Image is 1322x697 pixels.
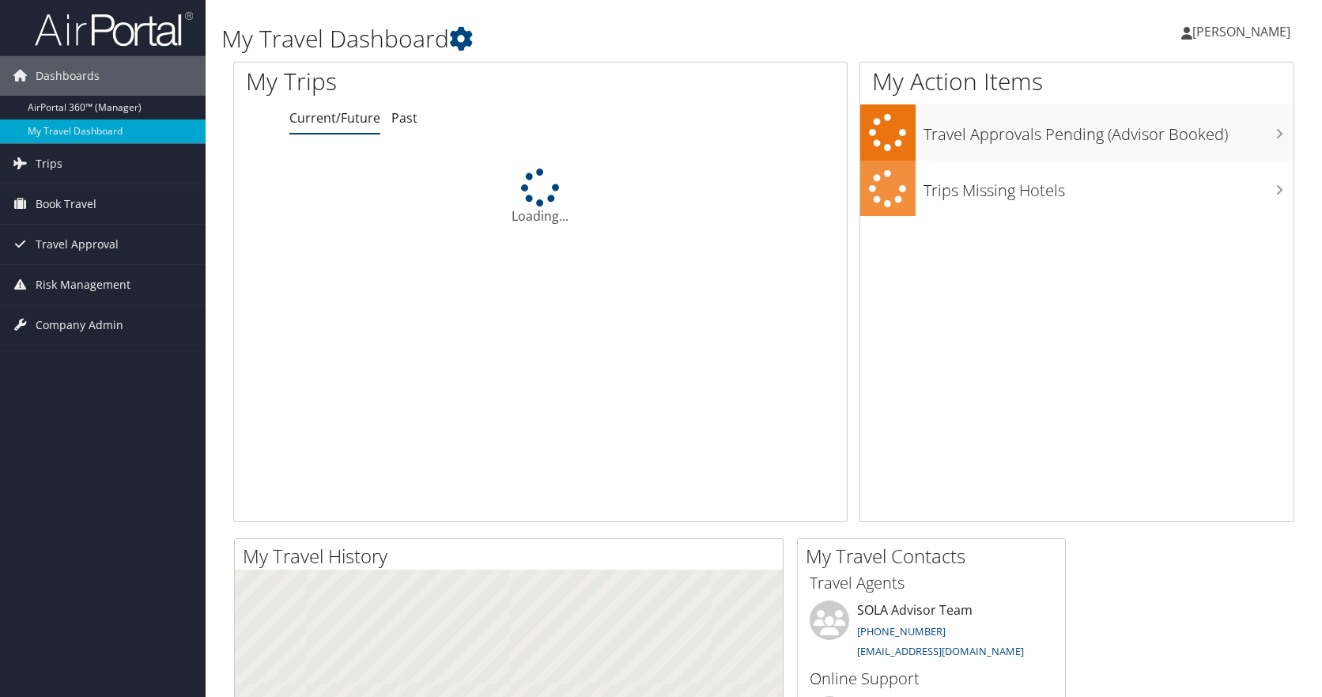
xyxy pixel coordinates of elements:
h1: My Action Items [860,65,1294,98]
a: Travel Approvals Pending (Advisor Booked) [860,104,1294,161]
h3: Trips Missing Hotels [924,172,1294,202]
span: Book Travel [36,184,96,224]
span: Company Admin [36,305,123,345]
a: Past [391,109,417,127]
h3: Travel Approvals Pending (Advisor Booked) [924,116,1294,146]
h2: My Travel History [243,543,783,570]
div: Loading... [234,169,847,225]
img: airportal-logo.png [35,10,193,47]
span: Risk Management [36,265,130,305]
span: Travel Approval [36,225,119,264]
span: Dashboards [36,56,100,96]
h2: My Travel Contacts [806,543,1065,570]
h1: My Trips [246,65,580,98]
li: SOLA Advisor Team [802,600,1061,665]
h3: Online Support [810,668,1053,690]
span: [PERSON_NAME] [1192,23,1290,40]
h3: Travel Agents [810,572,1053,594]
a: [EMAIL_ADDRESS][DOMAIN_NAME] [857,644,1024,658]
a: [PHONE_NUMBER] [857,624,946,638]
h1: My Travel Dashboard [221,22,945,55]
a: Trips Missing Hotels [860,161,1294,217]
span: Trips [36,144,62,184]
a: Current/Future [289,109,380,127]
a: [PERSON_NAME] [1181,8,1306,55]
